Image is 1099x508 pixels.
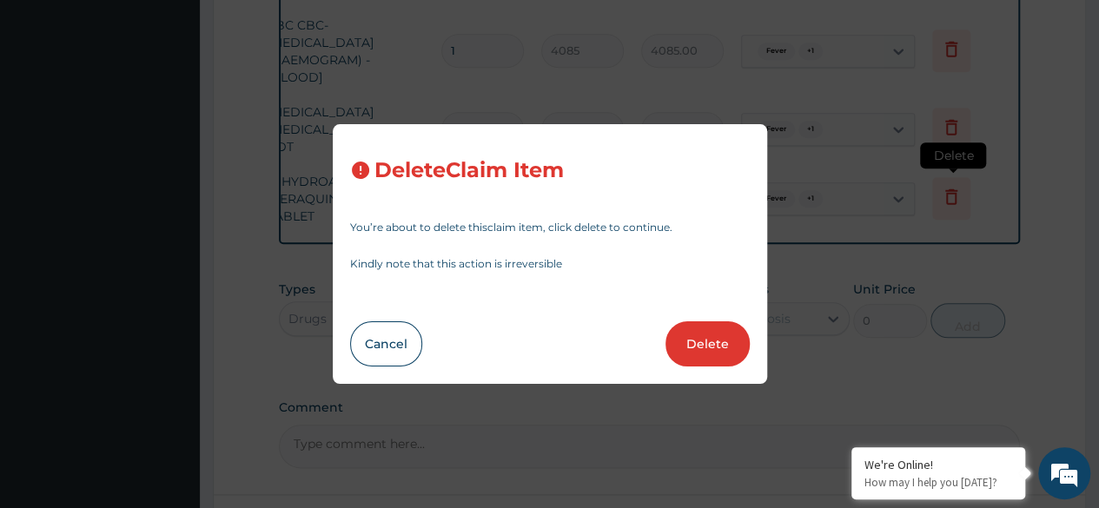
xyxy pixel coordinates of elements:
div: We're Online! [864,457,1012,472]
img: d_794563401_company_1708531726252_794563401 [32,87,70,130]
p: How may I help you today? [864,475,1012,490]
textarea: Type your message and hit 'Enter' [9,330,331,391]
button: Cancel [350,321,422,366]
button: Delete [665,321,750,366]
h3: Delete Claim Item [374,159,564,182]
div: Minimize live chat window [285,9,327,50]
span: We're online! [101,147,240,322]
p: Kindly note that this action is irreversible [350,259,750,269]
div: Chat with us now [90,97,292,120]
p: You’re about to delete this claim item , click delete to continue. [350,222,750,233]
